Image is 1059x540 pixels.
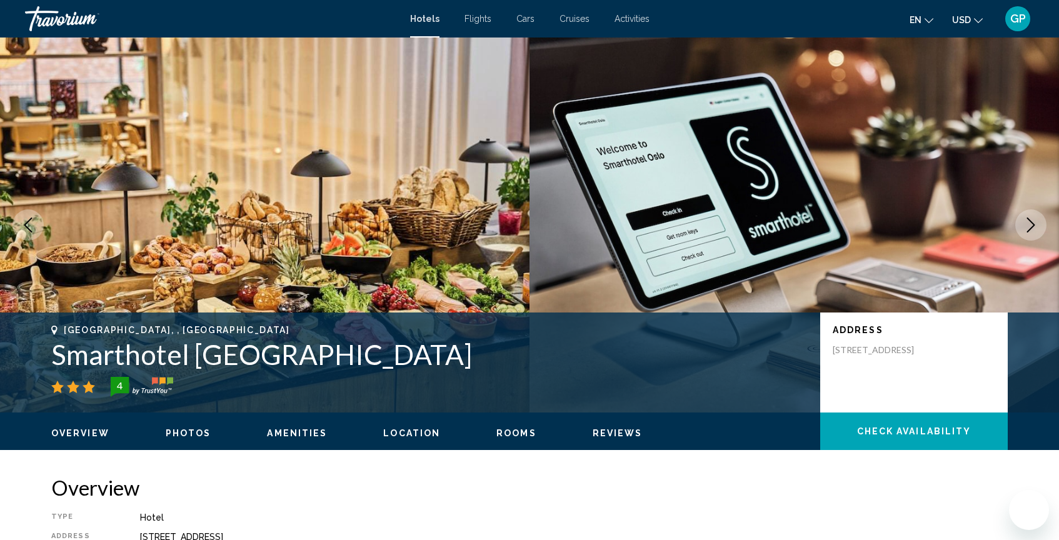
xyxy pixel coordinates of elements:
[51,475,1008,500] h2: Overview
[410,14,439,24] a: Hotels
[952,15,971,25] span: USD
[464,14,491,24] a: Flights
[166,428,211,438] span: Photos
[560,14,590,24] a: Cruises
[64,325,290,335] span: [GEOGRAPHIC_DATA], , [GEOGRAPHIC_DATA]
[910,15,921,25] span: en
[1015,209,1046,241] button: Next image
[267,427,327,439] button: Amenities
[516,14,535,24] a: Cars
[820,412,1008,450] button: Check Availability
[593,428,643,438] span: Reviews
[833,344,933,356] p: [STREET_ADDRESS]
[615,14,650,24] a: Activities
[140,512,1008,522] div: Hotel
[383,428,440,438] span: Location
[1009,490,1049,530] iframe: Button to launch messaging window
[107,378,132,393] div: 4
[1010,12,1026,25] span: GP
[267,428,327,438] span: Amenities
[51,428,109,438] span: Overview
[51,338,808,371] h1: Smarthotel [GEOGRAPHIC_DATA]
[13,209,44,241] button: Previous image
[496,428,536,438] span: Rooms
[383,427,440,439] button: Location
[952,11,983,29] button: Change currency
[496,427,536,439] button: Rooms
[111,377,173,397] img: trustyou-badge-hor.svg
[166,427,211,439] button: Photos
[833,325,995,335] p: Address
[910,11,933,29] button: Change language
[51,427,109,439] button: Overview
[25,6,398,31] a: Travorium
[1001,6,1034,32] button: User Menu
[857,427,971,437] span: Check Availability
[593,427,643,439] button: Reviews
[51,512,109,522] div: Type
